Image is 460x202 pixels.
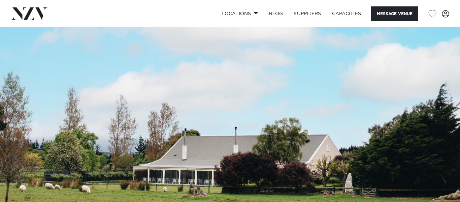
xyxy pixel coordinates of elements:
[371,6,418,21] button: Message Venue
[11,7,47,20] img: nzv-logo.png
[263,6,288,21] a: BLOG
[327,6,367,21] a: Capacities
[288,6,326,21] a: SUPPLIERS
[216,6,263,21] a: Locations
